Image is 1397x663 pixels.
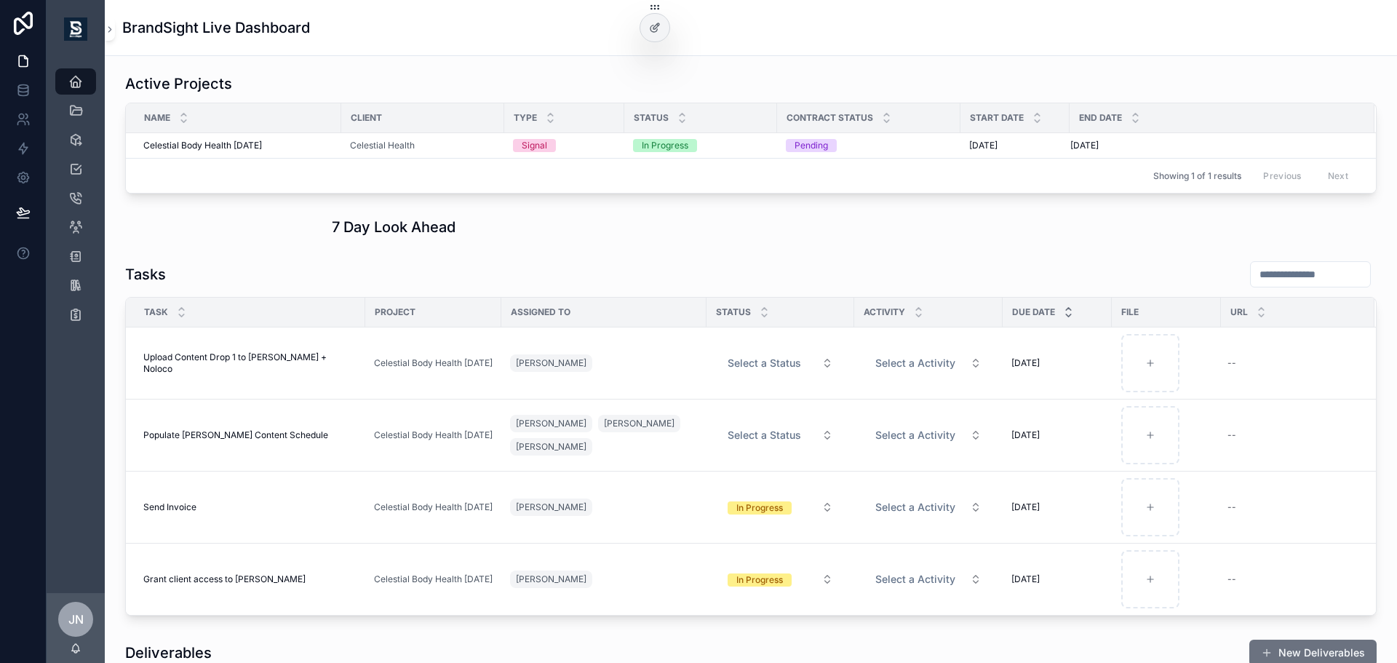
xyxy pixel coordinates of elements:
[510,352,698,375] a: [PERSON_NAME]
[510,568,698,591] a: [PERSON_NAME]
[143,573,357,585] a: Grant client access to [PERSON_NAME]
[125,74,232,94] h1: Active Projects
[125,264,166,285] h1: Tasks
[1011,357,1040,369] span: [DATE]
[728,428,801,442] span: Select a Status
[1079,112,1122,124] span: End Date
[1011,573,1040,585] span: [DATE]
[715,493,845,521] a: Select Button
[1222,424,1357,447] a: --
[864,350,993,376] button: Select Button
[969,140,1061,151] a: [DATE]
[863,349,994,377] a: Select Button
[1222,568,1357,591] a: --
[350,140,495,151] a: Celestial Health
[787,112,873,124] span: Contract Status
[715,421,845,449] a: Select Button
[1227,501,1236,513] div: --
[864,566,993,592] button: Select Button
[715,565,845,593] a: Select Button
[864,306,905,318] span: Activity
[375,306,415,318] span: Project
[715,349,845,377] a: Select Button
[374,501,493,513] a: Celestial Body Health [DATE]
[1011,501,1103,513] a: [DATE]
[1070,140,1357,151] a: [DATE]
[510,415,592,432] a: [PERSON_NAME]
[1222,352,1357,375] a: --
[598,415,680,432] a: [PERSON_NAME]
[863,565,994,593] a: Select Button
[1153,170,1241,182] span: Showing 1 of 1 results
[736,573,783,587] div: In Progress
[522,139,547,152] div: Signal
[374,429,493,441] a: Celestial Body Health [DATE]
[1227,357,1236,369] div: --
[510,496,698,519] a: [PERSON_NAME]
[374,357,493,369] a: Celestial Body Health [DATE]
[1011,429,1103,441] a: [DATE]
[736,501,783,515] div: In Progress
[875,572,955,587] span: Select a Activity
[511,306,570,318] span: Assigned To
[47,58,105,346] div: scrollable content
[143,429,328,441] span: Populate [PERSON_NAME] Content Schedule
[642,139,688,152] div: In Progress
[1011,357,1103,369] a: [DATE]
[604,418,674,429] span: [PERSON_NAME]
[143,140,262,151] span: Celestial Body Health [DATE]
[1121,306,1139,318] span: File
[510,499,592,516] a: [PERSON_NAME]
[786,139,952,152] a: Pending
[143,501,196,513] span: Send Invoice
[875,428,955,442] span: Select a Activity
[68,611,84,628] span: JN
[1230,306,1248,318] span: Url
[510,571,592,588] a: [PERSON_NAME]
[143,573,306,585] span: Grant client access to [PERSON_NAME]
[716,422,845,448] button: Select Button
[795,139,828,152] div: Pending
[510,354,592,372] a: [PERSON_NAME]
[716,566,845,592] button: Select Button
[969,140,998,151] span: [DATE]
[634,112,669,124] span: Status
[510,412,698,458] a: [PERSON_NAME][PERSON_NAME][PERSON_NAME]
[374,573,493,585] a: Celestial Body Health [DATE]
[1011,429,1040,441] span: [DATE]
[1070,140,1099,151] span: [DATE]
[516,441,586,453] span: [PERSON_NAME]
[1227,573,1236,585] div: --
[863,421,994,449] a: Select Button
[122,17,310,38] h1: BrandSight Live Dashboard
[716,494,845,520] button: Select Button
[875,356,955,370] span: Select a Activity
[516,573,586,585] span: [PERSON_NAME]
[144,112,170,124] span: Name
[143,352,357,375] a: Upload Content Drop 1 to [PERSON_NAME] + Noloco
[864,494,993,520] button: Select Button
[1011,501,1040,513] span: [DATE]
[875,500,955,515] span: Select a Activity
[143,501,357,513] a: Send Invoice
[350,140,415,151] a: Celestial Health
[1012,306,1055,318] span: Due Date
[64,17,87,41] img: App logo
[516,418,586,429] span: [PERSON_NAME]
[716,350,845,376] button: Select Button
[514,112,537,124] span: Type
[143,140,333,151] a: Celestial Body Health [DATE]
[1222,496,1357,519] a: --
[125,643,212,663] h1: Deliverables
[516,357,586,369] span: [PERSON_NAME]
[516,501,586,513] span: [PERSON_NAME]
